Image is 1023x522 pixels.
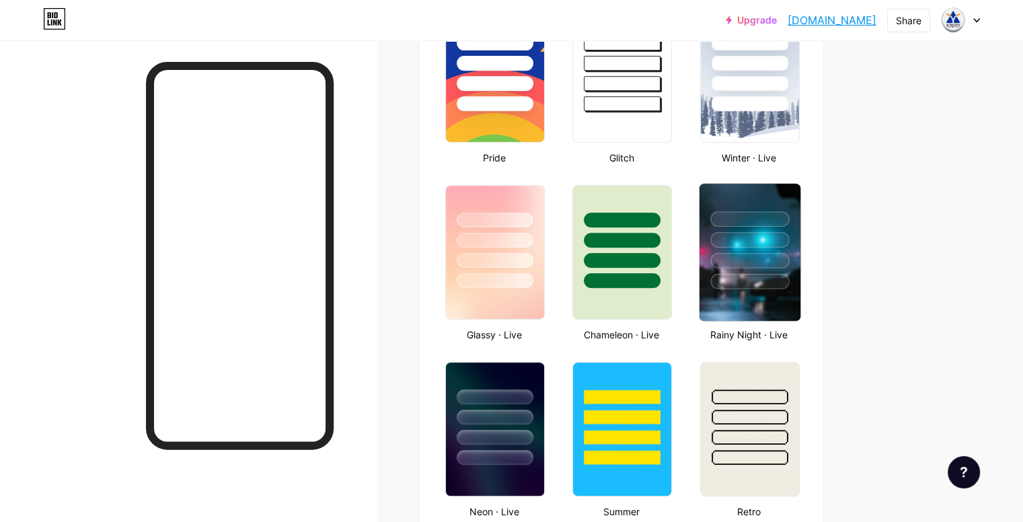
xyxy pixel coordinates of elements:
[940,7,966,33] img: acharya_polytechnic
[788,12,876,28] a: [DOMAIN_NAME]
[726,15,777,26] a: Upgrade
[441,505,547,519] div: Neon · Live
[699,184,800,321] img: rainy_night.jpg
[568,505,674,519] div: Summer
[441,151,547,165] div: Pride
[441,328,547,342] div: Glassy · Live
[696,328,802,342] div: Rainy Night · Live
[568,328,674,342] div: Chameleon · Live
[896,13,921,28] div: Share
[696,151,802,165] div: Winter · Live
[568,151,674,165] div: Glitch
[696,505,802,519] div: Retro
